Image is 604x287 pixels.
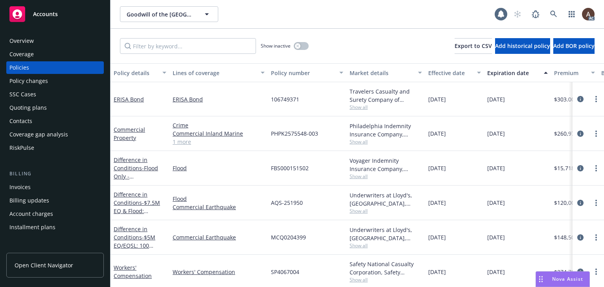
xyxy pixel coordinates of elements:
[9,61,29,74] div: Policies
[554,199,586,207] span: $120,000.00
[495,38,550,54] button: Add historical policy
[554,233,586,241] span: $148,500.00
[350,208,422,214] span: Show all
[114,191,164,231] a: Difference in Conditions
[591,198,601,208] a: more
[9,115,32,127] div: Contacts
[9,35,34,47] div: Overview
[261,42,291,49] span: Show inactive
[350,69,413,77] div: Market details
[6,88,104,101] a: SSC Cases
[487,95,505,103] span: [DATE]
[173,233,265,241] a: Commercial Earthquake
[350,242,422,249] span: Show all
[554,129,586,138] span: $260,971.00
[487,233,505,241] span: [DATE]
[484,63,551,82] button: Expiration date
[576,198,585,208] a: circleInformation
[554,268,586,276] span: $274,784.00
[15,261,73,269] span: Open Client Navigator
[428,69,472,77] div: Effective date
[350,276,422,283] span: Show all
[487,164,505,172] span: [DATE]
[591,233,601,242] a: more
[173,268,265,276] a: Workers' Compensation
[114,69,158,77] div: Policy details
[6,181,104,193] a: Invoices
[6,48,104,61] a: Coverage
[591,267,601,276] a: more
[114,156,164,197] a: Difference in Conditions
[582,8,595,20] img: photo
[553,42,595,50] span: Add BOR policy
[9,48,34,61] div: Coverage
[546,6,562,22] a: Search
[271,129,318,138] span: PHPK2575548-003
[6,128,104,141] a: Coverage gap analysis
[173,203,265,211] a: Commercial Earthquake
[271,95,299,103] span: 106749371
[114,96,144,103] a: ERISA Bond
[6,35,104,47] a: Overview
[551,63,598,82] button: Premium
[350,191,422,208] div: Underwriters at Lloyd's, [GEOGRAPHIC_DATA], [PERSON_NAME] of [GEOGRAPHIC_DATA], [GEOGRAPHIC_DATA]
[173,95,265,103] a: ERISA Bond
[9,142,34,154] div: RiskPulse
[9,101,47,114] div: Quoting plans
[350,156,422,173] div: Voyager Indemnity Insurance Company, Assurant, Amwins
[350,173,422,180] span: Show all
[6,61,104,74] a: Policies
[271,69,335,77] div: Policy number
[110,63,169,82] button: Policy details
[33,11,58,17] span: Accounts
[350,226,422,242] div: Underwriters at Lloyd's, [GEOGRAPHIC_DATA], [PERSON_NAME] of [GEOGRAPHIC_DATA], [GEOGRAPHIC_DATA]
[576,267,585,276] a: circleInformation
[591,164,601,173] a: more
[487,129,505,138] span: [DATE]
[114,264,152,280] a: Workers' Compensation
[553,38,595,54] button: Add BOR policy
[487,199,505,207] span: [DATE]
[173,121,265,129] a: Crime
[350,138,422,145] span: Show all
[6,3,104,25] a: Accounts
[591,94,601,104] a: more
[487,69,539,77] div: Expiration date
[9,75,48,87] div: Policy changes
[536,271,590,287] button: Nova Assist
[350,104,422,110] span: Show all
[428,95,446,103] span: [DATE]
[6,75,104,87] a: Policy changes
[350,260,422,276] div: Safety National Casualty Corporation, Safety National
[271,268,299,276] span: SP4067004
[428,199,446,207] span: [DATE]
[6,115,104,127] a: Contacts
[173,164,265,172] a: Flood
[114,225,164,266] a: Difference in Conditions
[9,208,53,220] div: Account charges
[428,268,446,276] span: [DATE]
[495,42,550,50] span: Add historical policy
[9,128,68,141] div: Coverage gap analysis
[428,164,446,172] span: [DATE]
[6,101,104,114] a: Quoting plans
[120,6,218,22] button: Goodwill of the [GEOGRAPHIC_DATA]
[554,69,586,77] div: Premium
[9,181,31,193] div: Invoices
[425,63,484,82] button: Effective date
[564,6,580,22] a: Switch app
[6,142,104,154] a: RiskPulse
[428,233,446,241] span: [DATE]
[554,164,582,172] span: $15,718.00
[576,164,585,173] a: circleInformation
[528,6,543,22] a: Report a Bug
[552,276,583,282] span: Nova Assist
[271,199,303,207] span: AQS-251950
[350,87,422,104] div: Travelers Casualty and Surety Company of America, Travelers Insurance
[591,129,601,138] a: more
[9,221,55,234] div: Installment plans
[554,95,575,103] span: $303.00
[114,126,145,142] a: Commercial Property
[9,88,36,101] div: SSC Cases
[173,138,265,146] a: 1 more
